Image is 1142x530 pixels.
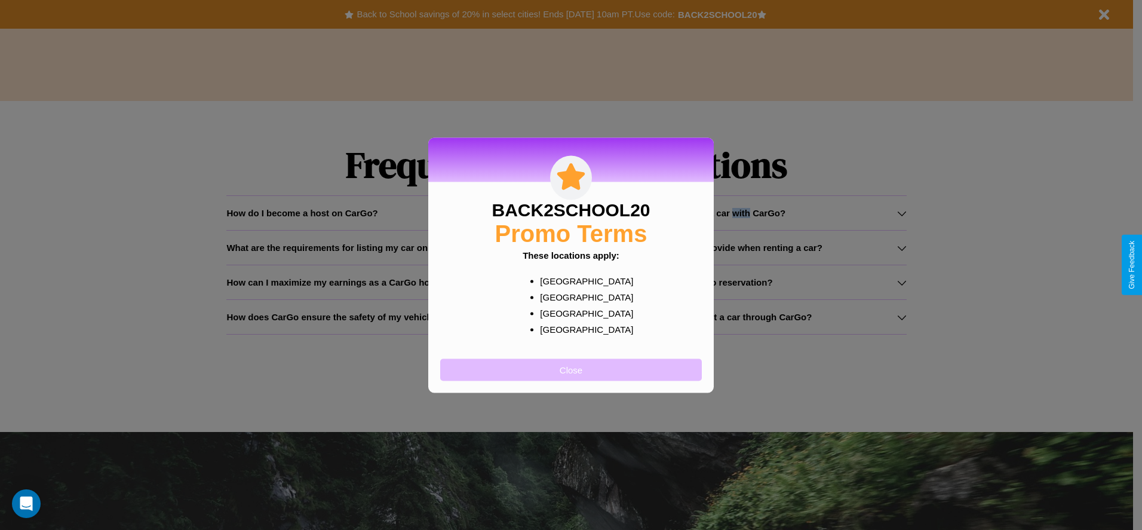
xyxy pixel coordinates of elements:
div: Give Feedback [1128,241,1136,289]
b: These locations apply: [523,250,619,260]
p: [GEOGRAPHIC_DATA] [540,305,625,321]
p: [GEOGRAPHIC_DATA] [540,272,625,289]
p: [GEOGRAPHIC_DATA] [540,289,625,305]
h2: Promo Terms [495,220,647,247]
p: [GEOGRAPHIC_DATA] [540,321,625,337]
div: Open Intercom Messenger [12,489,41,518]
button: Close [440,359,702,381]
h3: BACK2SCHOOL20 [492,200,650,220]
